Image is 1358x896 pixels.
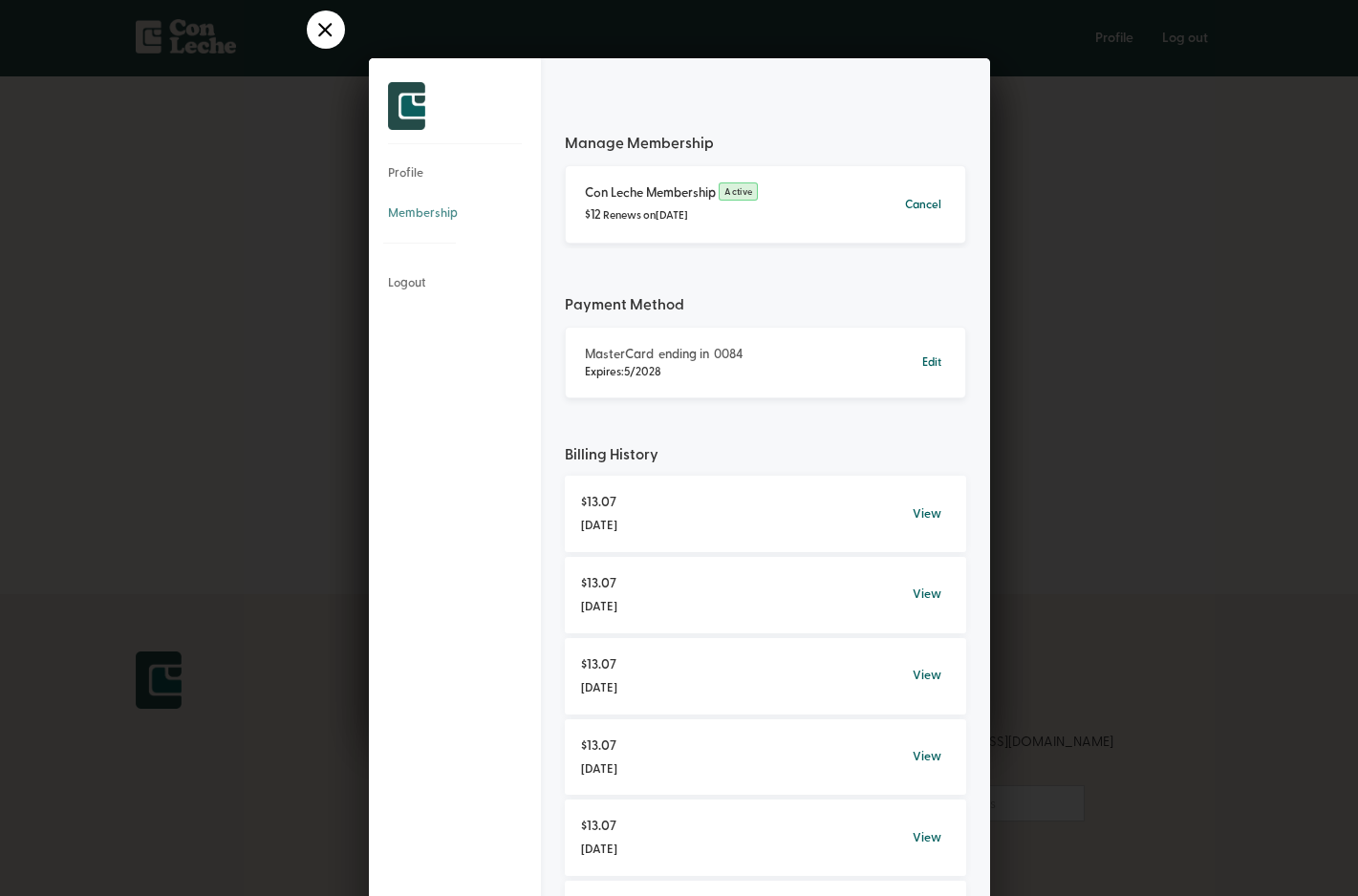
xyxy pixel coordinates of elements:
[714,346,745,362] div: 0084
[624,365,661,379] span: 5/2028
[581,841,617,859] div: [DATE]
[581,817,616,837] div: $13.07
[603,208,688,224] div: [DATE]
[369,194,515,234] div: Membership
[581,655,616,675] div: $13.07
[581,760,617,779] div: [DATE]
[585,184,716,202] div: Con Leche Membership
[903,825,951,851] div: View
[913,351,951,375] div: Edit
[581,574,616,594] div: $13.07
[903,582,951,608] div: View
[903,744,951,770] div: View
[585,365,621,379] span: Expires
[565,294,966,317] div: Payment Method
[581,517,617,535] div: [DATE]
[369,154,515,194] div: Profile
[565,133,966,156] div: Manage Membership
[581,679,617,697] div: [DATE]
[658,346,712,362] div: ending in
[581,736,616,757] div: $13.07
[903,501,951,527] div: View
[565,800,966,876] a: $13.07 [DATE] View
[719,182,758,202] div: Active
[581,598,617,616] div: [DATE]
[903,663,951,689] div: View
[585,206,601,224] div: $12
[581,493,616,513] div: $13.07
[565,719,966,796] a: $13.07 [DATE] View
[565,557,966,633] a: $13.07 [DATE] View
[603,208,656,223] span: Renews on
[565,444,966,467] div: Billing History
[585,346,657,362] div: MasterCard
[388,82,426,130] img: No logo set
[565,476,966,552] a: $13.07 [DATE] View
[369,264,515,304] div: Logout
[565,638,966,715] a: $13.07 [DATE] View
[895,193,951,218] div: Cancel
[585,364,746,381] div: :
